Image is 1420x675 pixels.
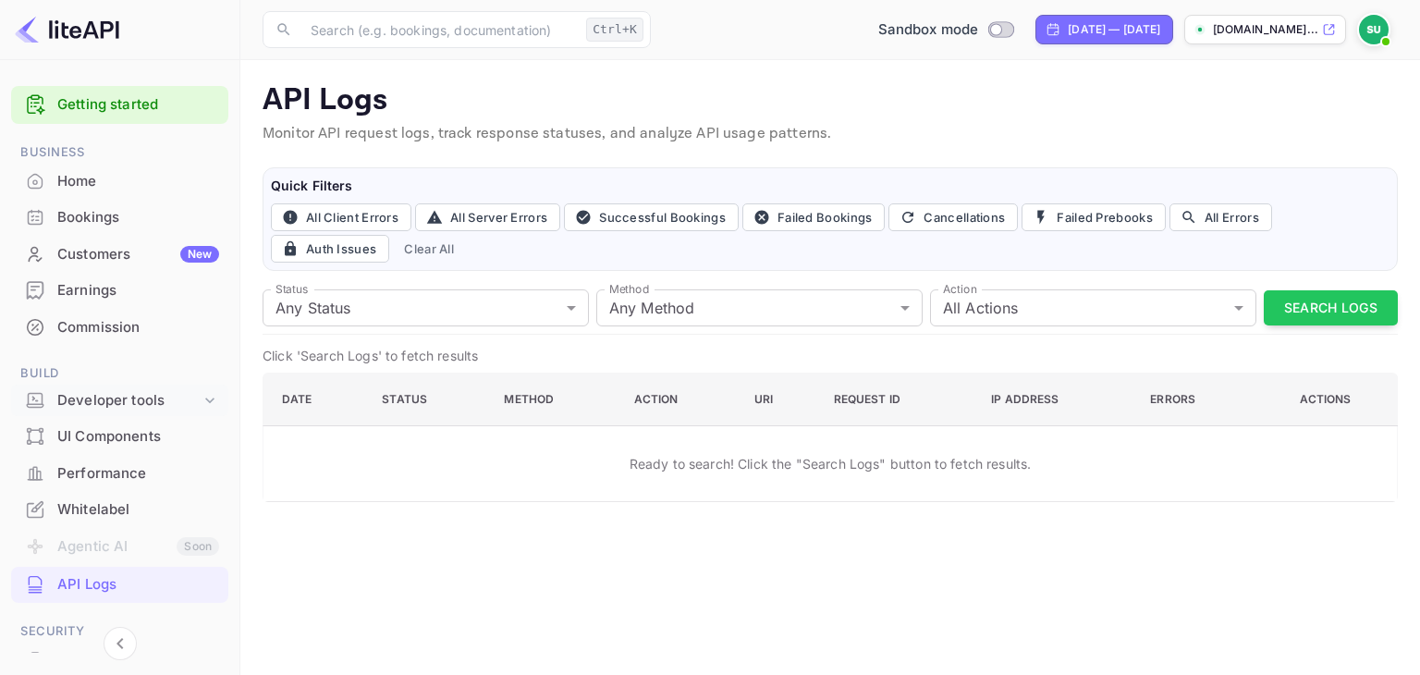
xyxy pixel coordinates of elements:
[1169,203,1272,231] button: All Errors
[57,171,219,192] div: Home
[1264,290,1398,326] button: Search Logs
[943,281,977,297] label: Action
[263,374,368,426] th: Date
[819,374,977,426] th: Request ID
[11,419,228,455] div: UI Components
[11,492,228,526] a: Whitelabel
[57,390,201,411] div: Developer tools
[11,273,228,307] a: Earnings
[11,310,228,344] a: Commission
[263,289,589,326] div: Any Status
[564,203,739,231] button: Successful Bookings
[57,207,219,228] div: Bookings
[11,385,228,417] div: Developer tools
[976,374,1135,426] th: IP Address
[1257,374,1397,426] th: Actions
[11,200,228,236] div: Bookings
[271,235,389,263] button: Auth Issues
[1022,203,1166,231] button: Failed Prebooks
[15,15,119,44] img: LiteAPI logo
[415,203,560,231] button: All Server Errors
[740,374,819,426] th: URI
[271,176,1389,196] h6: Quick Filters
[489,374,618,426] th: Method
[57,574,219,595] div: API Logs
[609,281,649,297] label: Method
[11,492,228,528] div: Whitelabel
[271,203,411,231] button: All Client Errors
[596,289,923,326] div: Any Method
[1068,21,1160,38] div: [DATE] — [DATE]
[57,244,219,265] div: Customers
[275,281,308,297] label: Status
[871,19,1022,41] div: Switch to Production mode
[1359,15,1389,44] img: Sunshine User
[1213,21,1318,38] p: [DOMAIN_NAME]...
[11,142,228,163] span: Business
[1135,374,1257,426] th: Errors
[57,94,219,116] a: Getting started
[11,273,228,309] div: Earnings
[888,203,1018,231] button: Cancellations
[57,463,219,485] div: Performance
[11,363,228,384] span: Build
[1035,15,1172,44] div: Click to change the date range period
[11,567,228,601] a: API Logs
[11,310,228,346] div: Commission
[180,246,219,263] div: New
[11,164,228,200] div: Home
[11,567,228,603] div: API Logs
[11,419,228,453] a: UI Components
[263,346,1398,365] p: Click 'Search Logs' to fetch results
[11,456,228,490] a: Performance
[586,18,643,42] div: Ctrl+K
[57,649,219,670] div: Fraud management
[619,374,740,426] th: Action
[104,627,137,660] button: Collapse navigation
[57,426,219,448] div: UI Components
[11,621,228,642] span: Security
[367,374,489,426] th: Status
[11,456,228,492] div: Performance
[300,11,579,48] input: Search (e.g. bookings, documentation)
[11,86,228,124] div: Getting started
[57,317,219,338] div: Commission
[878,19,979,41] span: Sandbox mode
[57,280,219,301] div: Earnings
[630,454,1032,473] p: Ready to search! Click the "Search Logs" button to fetch results.
[263,82,1398,119] p: API Logs
[11,200,228,234] a: Bookings
[11,164,228,198] a: Home
[930,289,1256,326] div: All Actions
[742,203,886,231] button: Failed Bookings
[263,123,1398,145] p: Monitor API request logs, track response statuses, and analyze API usage patterns.
[397,235,461,263] button: Clear All
[57,499,219,521] div: Whitelabel
[11,237,228,273] div: CustomersNew
[11,237,228,271] a: CustomersNew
